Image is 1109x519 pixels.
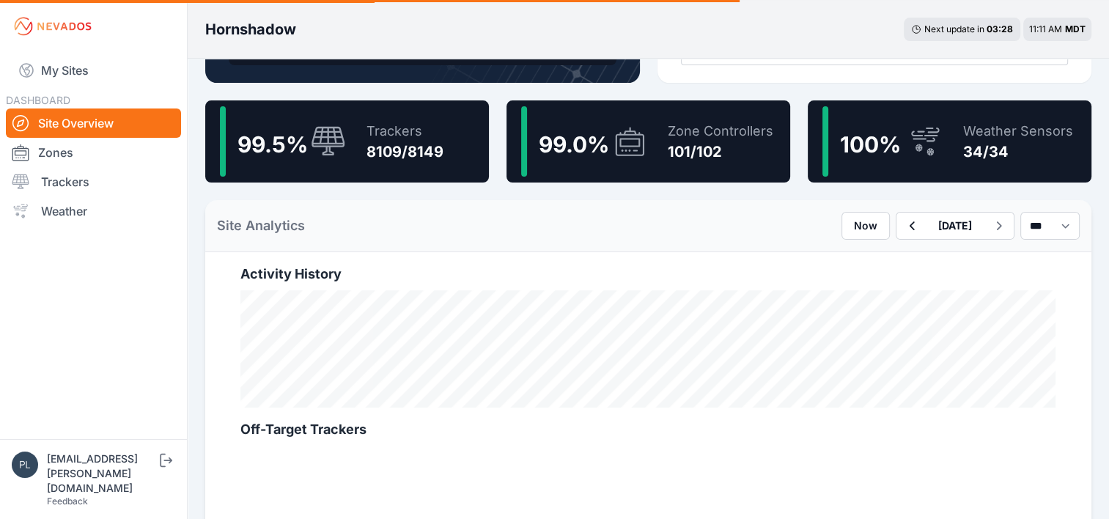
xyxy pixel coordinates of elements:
div: 34/34 [963,141,1073,162]
img: Nevados [12,15,94,38]
a: 100%Weather Sensors34/34 [808,100,1091,183]
nav: Breadcrumb [205,10,296,48]
div: Zone Controllers [668,121,773,141]
span: MDT [1065,23,1086,34]
button: [DATE] [926,213,984,239]
div: 8109/8149 [366,141,443,162]
div: Trackers [366,121,443,141]
h2: Activity History [240,264,1056,284]
div: [EMAIL_ADDRESS][PERSON_NAME][DOMAIN_NAME] [47,452,157,496]
a: Site Overview [6,108,181,138]
div: 03 : 28 [987,23,1013,35]
a: My Sites [6,53,181,88]
div: Weather Sensors [963,121,1073,141]
div: 101/102 [668,141,773,162]
span: DASHBOARD [6,94,70,106]
button: Now [841,212,890,240]
span: Next update in [924,23,984,34]
img: plsmith@sundt.com [12,452,38,478]
a: 99.0%Zone Controllers101/102 [506,100,790,183]
a: Zones [6,138,181,167]
h3: Hornshadow [205,19,296,40]
a: Feedback [47,496,88,507]
a: 99.5%Trackers8109/8149 [205,100,489,183]
span: 99.0 % [539,131,609,158]
a: Weather [6,196,181,226]
h2: Site Analytics [217,216,305,236]
h2: Off-Target Trackers [240,419,1056,440]
a: Trackers [6,167,181,196]
span: 100 % [840,131,901,158]
span: 99.5 % [237,131,308,158]
span: 11:11 AM [1029,23,1062,34]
